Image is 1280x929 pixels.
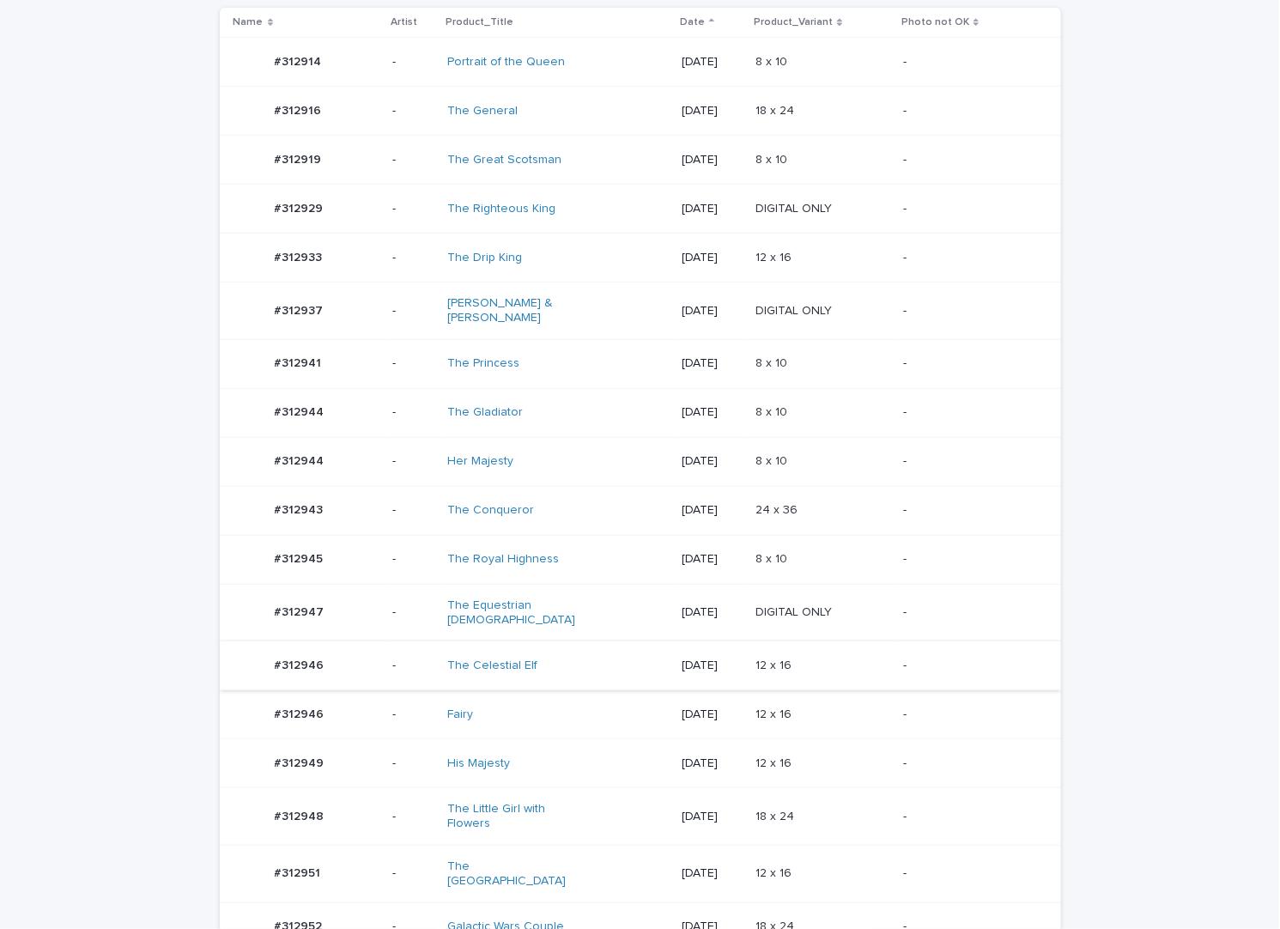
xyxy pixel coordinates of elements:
p: #312945 [275,549,327,567]
tr: #312949#312949 -His Majesty [DATE]12 x 1612 x 16 - [220,739,1061,788]
p: [DATE] [682,866,742,881]
p: [DATE] [682,659,742,673]
p: [DATE] [682,552,742,567]
p: 12 x 16 [755,863,795,881]
p: - [903,552,1033,567]
tr: #312937#312937 -[PERSON_NAME] & [PERSON_NAME] [DATE]DIGITAL ONLYDIGITAL ONLY - [220,282,1061,340]
a: [PERSON_NAME] & [PERSON_NAME] [447,296,591,325]
a: Portrait of the Queen [447,55,565,70]
p: - [903,405,1033,420]
p: #312947 [275,602,328,620]
p: - [903,866,1033,881]
p: [DATE] [682,304,742,319]
a: Fairy [447,707,473,722]
p: #312941 [275,353,325,371]
p: 18 x 24 [755,806,798,824]
p: #312949 [275,753,328,771]
p: - [392,866,434,881]
p: - [392,810,434,824]
p: [DATE] [682,810,742,824]
p: 8 x 10 [755,402,791,420]
p: - [392,707,434,722]
p: Product_Variant [754,13,833,32]
p: - [903,810,1033,824]
p: - [392,454,434,469]
a: The Royal Highness [447,552,559,567]
p: - [392,153,434,167]
p: Product_Title [446,13,513,32]
p: #312951 [275,863,325,881]
tr: #312916#312916 -The General [DATE]18 x 2418 x 24 - [220,87,1061,136]
p: - [903,503,1033,518]
p: #312946 [275,655,328,673]
p: - [903,251,1033,265]
p: - [392,202,434,216]
tr: #312941#312941 -The Princess [DATE]8 x 108 x 10 - [220,339,1061,388]
p: #312937 [275,301,327,319]
p: - [903,104,1033,118]
p: [DATE] [682,153,742,167]
p: DIGITAL ONLY [755,198,835,216]
a: The Drip King [447,251,522,265]
a: His Majesty [447,756,510,771]
tr: #312933#312933 -The Drip King [DATE]12 x 1612 x 16 - [220,234,1061,282]
tr: #312948#312948 -The Little Girl with Flowers [DATE]18 x 2418 x 24 - [220,788,1061,846]
p: [DATE] [682,454,742,469]
p: [DATE] [682,356,742,371]
p: 8 x 10 [755,549,791,567]
tr: #312944#312944 -The Gladiator [DATE]8 x 108 x 10 - [220,388,1061,437]
a: The Gladiator [447,405,523,420]
p: 18 x 24 [755,100,798,118]
p: - [392,304,434,319]
p: - [392,605,434,620]
p: #312919 [275,149,325,167]
tr: #312946#312946 -The Celestial Elf [DATE]12 x 1612 x 16 - [220,641,1061,690]
p: - [392,756,434,771]
p: Artist [391,13,417,32]
p: [DATE] [682,251,742,265]
a: The [GEOGRAPHIC_DATA] [447,859,591,889]
p: #312944 [275,402,328,420]
p: - [903,454,1033,469]
p: - [392,659,434,673]
p: - [903,605,1033,620]
p: - [392,503,434,518]
a: The Great Scotsman [447,153,561,167]
p: - [903,55,1033,70]
tr: #312947#312947 -The Equestrian [DEMOGRAPHIC_DATA] [DATE]DIGITAL ONLYDIGITAL ONLY - [220,584,1061,641]
p: [DATE] [682,405,742,420]
p: 8 x 10 [755,52,791,70]
p: - [903,756,1033,771]
p: #312944 [275,451,328,469]
p: Name [234,13,264,32]
p: - [903,707,1033,722]
p: - [392,356,434,371]
a: The General [447,104,518,118]
p: #312929 [275,198,327,216]
p: - [392,251,434,265]
p: 12 x 16 [755,655,795,673]
a: The Little Girl with Flowers [447,802,591,831]
p: DIGITAL ONLY [755,301,835,319]
p: 12 x 16 [755,753,795,771]
tr: #312945#312945 -The Royal Highness [DATE]8 x 108 x 10 - [220,535,1061,584]
p: 24 x 36 [755,500,801,518]
a: The Conqueror [447,503,534,518]
p: #312933 [275,247,326,265]
tr: #312929#312929 -The Righteous King [DATE]DIGITAL ONLYDIGITAL ONLY - [220,185,1061,234]
p: - [903,659,1033,673]
a: The Equestrian [DEMOGRAPHIC_DATA] [447,598,591,628]
p: [DATE] [682,707,742,722]
p: #312916 [275,100,325,118]
p: - [903,153,1033,167]
p: #312943 [275,500,327,518]
p: 12 x 16 [755,247,795,265]
tr: #312943#312943 -The Conqueror [DATE]24 x 3624 x 36 - [220,486,1061,535]
p: #312914 [275,52,325,70]
p: [DATE] [682,756,742,771]
p: - [392,405,434,420]
p: 8 x 10 [755,451,791,469]
tr: #312914#312914 -Portrait of the Queen [DATE]8 x 108 x 10 - [220,38,1061,87]
p: [DATE] [682,605,742,620]
tr: #312946#312946 -Fairy [DATE]12 x 1612 x 16 - [220,690,1061,739]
